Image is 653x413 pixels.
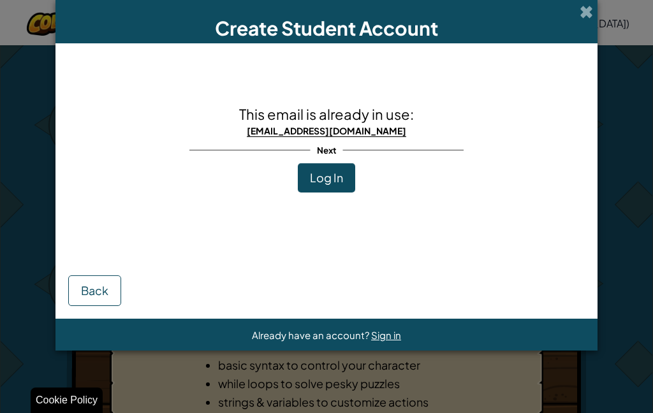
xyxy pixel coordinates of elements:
[298,163,355,192] button: Log In
[215,16,438,40] span: Create Student Account
[81,283,108,298] span: Back
[31,388,103,413] div: Cookie Policy
[371,329,401,341] a: Sign in
[68,275,121,306] button: Back
[391,13,640,131] iframe: Finestra di dialogo Accedi con Google
[310,170,343,185] span: Log In
[239,105,414,123] span: This email is already in use:
[311,141,343,159] span: Next
[252,329,371,341] span: Already have an account?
